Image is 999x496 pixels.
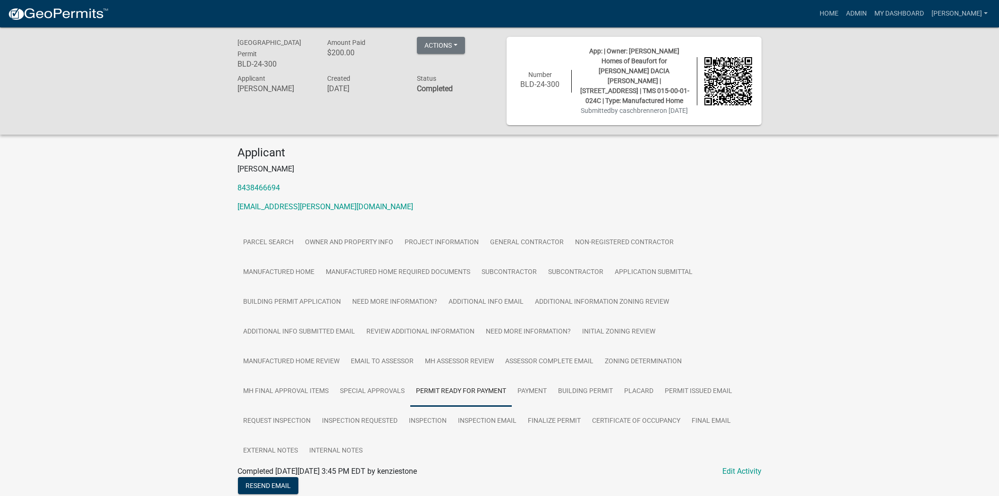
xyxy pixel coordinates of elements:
a: Manufactured Home Required Documents [320,257,476,288]
a: Inspection [403,406,452,436]
a: Home [816,5,842,23]
a: Subcontractor [542,257,609,288]
span: Amount Paid [327,39,365,46]
span: Number [528,71,552,78]
a: Subcontractor [476,257,542,288]
a: Inspection Requested [316,406,403,436]
a: Additional Info submitted Email [237,317,361,347]
h4: Applicant [237,146,762,160]
span: [GEOGRAPHIC_DATA] Permit [237,39,301,58]
h6: $200.00 [327,48,403,57]
h6: [PERSON_NAME] [237,84,313,93]
a: Payment [512,376,552,407]
a: MH Final Approval Items [237,376,334,407]
span: Resend Email [246,482,291,489]
a: Permit Ready for Payment [410,376,512,407]
h6: [DATE] [327,84,403,93]
span: Submitted on [DATE] [581,107,688,114]
a: Certificate of Occupancy [586,406,686,436]
span: Created [327,75,350,82]
a: Admin [842,5,871,23]
h6: BLD-24-300 [237,60,313,68]
span: Completed [DATE][DATE] 3:45 PM EDT by kenziestone [237,467,417,476]
a: [PERSON_NAME] [928,5,991,23]
a: Manufactured Home Review [237,347,345,377]
a: Manufactured Home [237,257,320,288]
a: Owner and Property Info [299,228,399,258]
span: App: | Owner: [PERSON_NAME] Homes of Beaufort for [PERSON_NAME] DACIA [PERSON_NAME] | [STREET_ADD... [579,47,689,104]
a: MH Assessor Review [419,347,499,377]
a: 8438466694 [237,183,280,192]
strong: Completed [417,84,453,93]
a: Placard [618,376,659,407]
a: Edit Activity [722,466,762,477]
button: Resend Email [238,477,298,494]
a: Application Submittal [609,257,698,288]
a: Finalize Permit [522,406,586,436]
a: Email to Assessor [345,347,419,377]
h6: BLD-24-300 [516,80,564,89]
span: Applicant [237,75,265,82]
p: [PERSON_NAME] [237,163,762,175]
a: Request Inspection [237,406,316,436]
a: Inspection Email [452,406,522,436]
a: External Notes [237,436,304,466]
a: Review Additional Information [361,317,480,347]
a: Non-Registered Contractor [569,228,679,258]
a: Building Permit Application [237,287,347,317]
span: Status [417,75,436,82]
a: Need More Information? [347,287,443,317]
a: Assessor Complete Email [499,347,599,377]
a: Final Email [686,406,737,436]
a: General Contractor [484,228,569,258]
a: Project Information [399,228,484,258]
a: Additional Information Zoning Review [529,287,675,317]
a: Permit Issued Email [659,376,738,407]
a: Internal Notes [304,436,368,466]
a: Initial Zoning Review [576,317,661,347]
a: Need More Information? [480,317,576,347]
a: Building Permit [552,376,618,407]
span: by caschbrenner [611,107,660,114]
button: Actions [417,37,465,54]
img: QR code [704,57,753,105]
a: My Dashboard [871,5,928,23]
a: Additional info email [443,287,529,317]
a: Special Approvals [334,376,410,407]
a: Zoning Determination [599,347,687,377]
a: Parcel search [237,228,299,258]
a: [EMAIL_ADDRESS][PERSON_NAME][DOMAIN_NAME] [237,202,413,211]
